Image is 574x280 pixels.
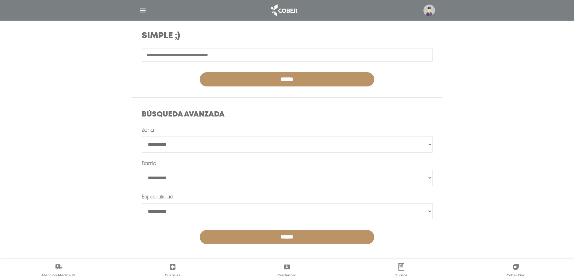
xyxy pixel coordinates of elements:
[277,273,296,278] span: Credencial
[507,273,525,278] span: Cober Doc
[165,273,180,278] span: Guardias
[142,160,156,167] label: Barrio
[139,7,147,14] img: Cober_menu-lines-white.svg
[142,127,154,134] label: Zona
[116,263,230,279] a: Guardias
[344,263,459,279] a: Turnos
[458,263,573,279] a: Cober Doc
[423,5,435,16] img: profile-placeholder.svg
[142,194,173,201] label: Especialidad
[268,3,300,18] img: logo_cober_home-white.png
[41,273,76,278] span: Atención Médica Ya
[230,263,344,279] a: Credencial
[142,31,326,41] h3: Simple ;)
[1,263,116,279] a: Atención Médica Ya
[395,273,407,278] span: Turnos
[142,110,433,119] h4: Búsqueda Avanzada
